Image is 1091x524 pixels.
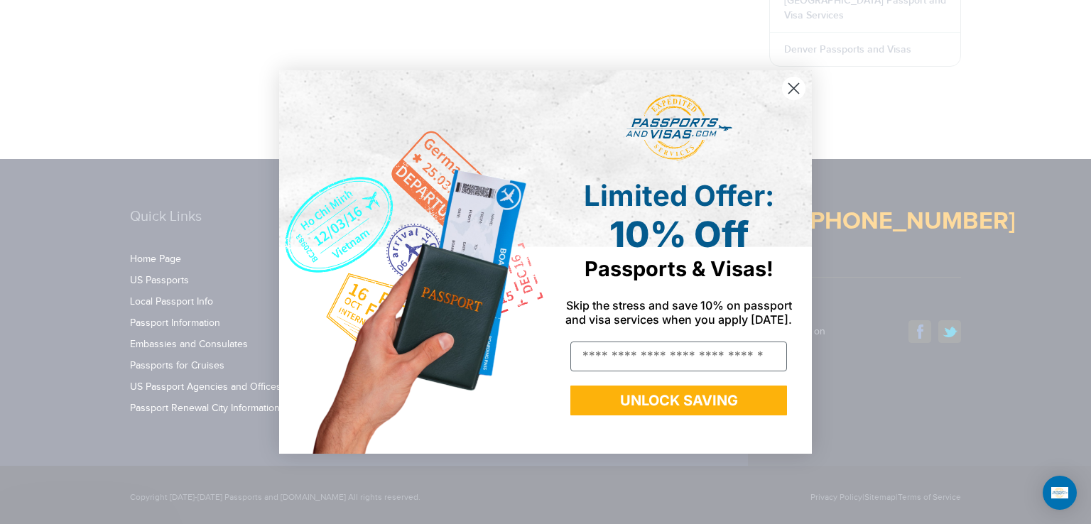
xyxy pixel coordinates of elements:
span: Skip the stress and save 10% on passport and visa services when you apply [DATE]. [565,298,792,327]
span: 10% Off [609,213,749,256]
button: Close dialog [781,76,806,101]
button: UNLOCK SAVING [570,386,787,415]
span: Limited Offer: [584,178,774,213]
img: passports and visas [626,94,732,161]
div: Open Intercom Messenger [1043,476,1077,510]
span: Passports & Visas! [585,256,774,281]
img: de9cda0d-0715-46ca-9a25-073762a91ba7.png [279,70,545,454]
